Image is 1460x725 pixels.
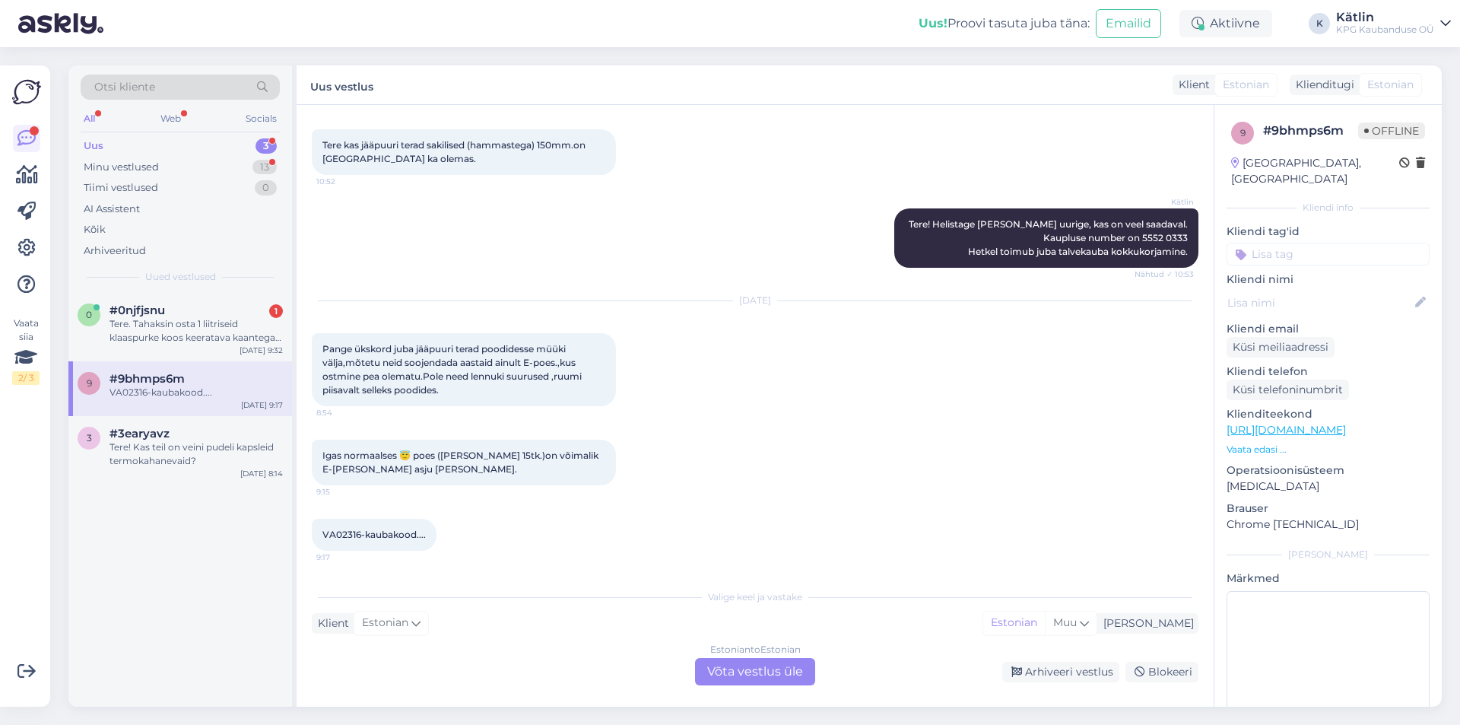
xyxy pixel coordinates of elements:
[710,643,801,657] div: Estonian to Estonian
[1053,615,1077,629] span: Muu
[1358,122,1425,139] span: Offline
[87,432,92,444] span: 3
[1227,201,1430,215] div: Kliendi info
[87,377,92,389] span: 9
[316,486,373,498] span: 9:15
[1173,77,1210,93] div: Klient
[84,160,159,175] div: Minu vestlused
[12,371,40,385] div: 2 / 3
[12,78,41,107] img: Askly Logo
[1227,479,1430,494] p: [MEDICAL_DATA]
[109,317,283,345] div: Tere. Tahaksin osta 1 liitriseid klaaspurke koos keeratava kaantega umbes 80tk.(sõltub pakendi su...
[1227,224,1430,240] p: Kliendi tag'id
[1227,463,1430,479] p: Operatsioonisüsteem
[322,529,426,540] span: VA02316-kaubakood....
[84,202,140,217] div: AI Assistent
[322,450,601,475] span: Igas normaalses 😇 poes ([PERSON_NAME] 15tk.)on võimalik E-[PERSON_NAME] asju [PERSON_NAME].
[84,222,106,237] div: Kõik
[1240,127,1246,138] span: 9
[909,218,1190,257] span: Tere! Helistage [PERSON_NAME] uurige, kas on veel saadaval. Kaupluse number on 5552 0333 Hetkel t...
[983,612,1045,634] div: Estonian
[1309,13,1330,34] div: K
[316,407,373,418] span: 8:54
[919,14,1090,33] div: Proovi tasuta juba täna:
[1227,406,1430,422] p: Klienditeekond
[255,138,277,154] div: 3
[1223,77,1269,93] span: Estonian
[1227,321,1430,337] p: Kliendi email
[1336,24,1434,36] div: KPG Kaubanduse OÜ
[1227,571,1430,587] p: Märkmed
[1231,155,1399,187] div: [GEOGRAPHIC_DATA], [GEOGRAPHIC_DATA]
[1227,501,1430,517] p: Brauser
[1096,9,1161,38] button: Emailid
[1336,11,1451,36] a: KätlinKPG Kaubanduse OÜ
[269,304,283,318] div: 1
[1137,196,1194,208] span: Kätlin
[362,615,408,631] span: Estonian
[240,468,283,479] div: [DATE] 8:14
[157,109,184,129] div: Web
[241,399,283,411] div: [DATE] 9:17
[109,386,283,399] div: VA02316-kaubakood....
[312,590,1198,604] div: Valige keel ja vastake
[1290,77,1354,93] div: Klienditugi
[12,316,40,385] div: Vaata siia
[316,176,373,187] span: 10:52
[1227,243,1430,266] input: Lisa tag
[1227,272,1430,288] p: Kliendi nimi
[1227,380,1349,400] div: Küsi telefoninumbrit
[94,79,155,95] span: Otsi kliente
[109,372,185,386] span: #9bhmps6m
[1135,269,1194,280] span: Nähtud ✓ 10:53
[243,109,280,129] div: Socials
[109,304,165,317] span: #0njfjsnu
[1227,294,1412,311] input: Lisa nimi
[1125,662,1198,682] div: Blokeeri
[322,343,584,396] span: Pange ükskord juba jääpuuri terad poodidesse müüki välja,mõtetu neid soojendada aastaid ainult E-...
[1263,122,1358,140] div: # 9bhmps6m
[1227,548,1430,561] div: [PERSON_NAME]
[695,658,815,685] div: Võta vestlus üle
[310,75,373,95] label: Uus vestlus
[1097,615,1194,631] div: [PERSON_NAME]
[255,180,277,196] div: 0
[1179,10,1272,37] div: Aktiivne
[84,180,158,196] div: Tiimi vestlused
[1227,443,1430,456] p: Vaata edasi ...
[322,139,588,164] span: Tere kas jääpuuri terad sakilised (hammastega) 150mm.on [GEOGRAPHIC_DATA] ka olemas.
[312,294,1198,307] div: [DATE]
[252,160,277,175] div: 13
[919,16,947,30] b: Uus!
[1227,364,1430,380] p: Kliendi telefon
[1227,423,1346,437] a: [URL][DOMAIN_NAME]
[1227,337,1335,358] div: Küsi meiliaadressi
[84,138,103,154] div: Uus
[312,615,349,631] div: Klient
[240,345,283,356] div: [DATE] 9:32
[316,552,373,563] span: 9:17
[1367,77,1414,93] span: Estonian
[1227,517,1430,533] p: Chrome [TECHNICAL_ID]
[1336,11,1434,24] div: Kätlin
[109,427,170,440] span: #3earyavz
[84,243,146,259] div: Arhiveeritud
[145,270,216,284] span: Uued vestlused
[1002,662,1119,682] div: Arhiveeri vestlus
[109,440,283,468] div: Tere! Kas teil on veini pudeli kapsleid termokahanevaid?
[81,109,98,129] div: All
[86,309,92,320] span: 0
